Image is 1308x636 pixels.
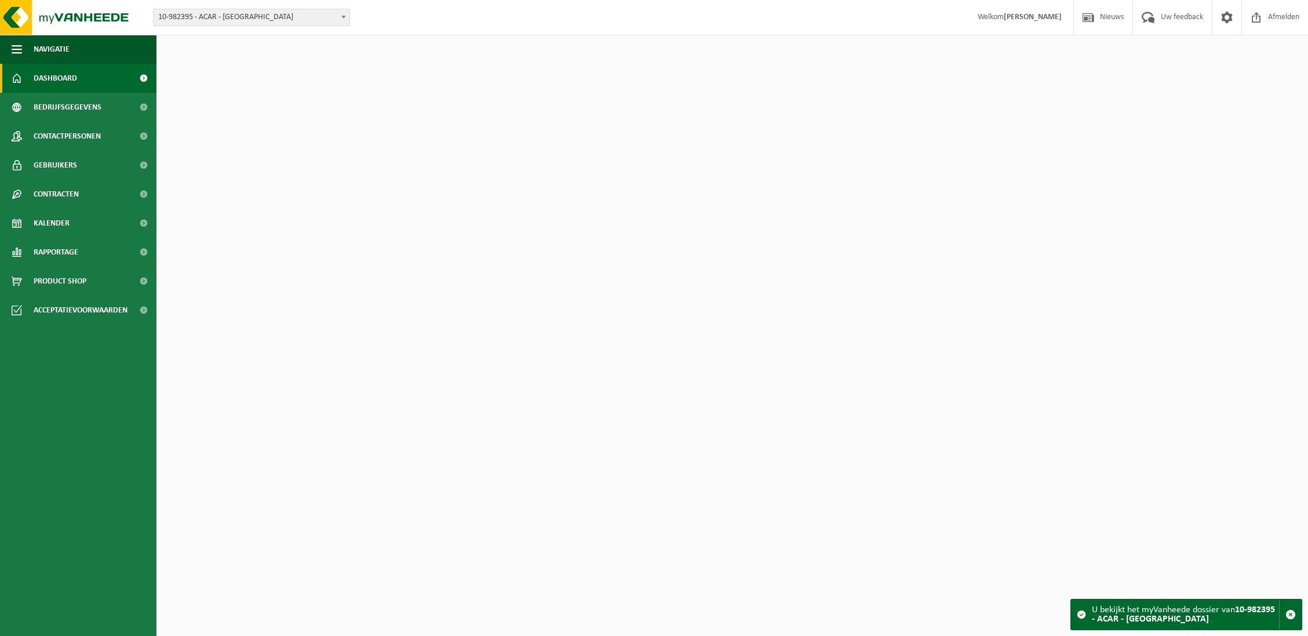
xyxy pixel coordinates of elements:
[153,9,350,26] span: 10-982395 - ACAR - SINT-NIKLAAS
[1092,599,1279,630] div: U bekijkt het myVanheede dossier van
[1004,13,1062,21] strong: [PERSON_NAME]
[34,209,70,238] span: Kalender
[154,9,349,26] span: 10-982395 - ACAR - SINT-NIKLAAS
[34,35,70,64] span: Navigatie
[34,64,77,93] span: Dashboard
[34,296,127,325] span: Acceptatievoorwaarden
[34,151,77,180] span: Gebruikers
[1092,605,1275,624] strong: 10-982395 - ACAR - [GEOGRAPHIC_DATA]
[34,267,86,296] span: Product Shop
[34,238,78,267] span: Rapportage
[34,180,79,209] span: Contracten
[34,122,101,151] span: Contactpersonen
[34,93,101,122] span: Bedrijfsgegevens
